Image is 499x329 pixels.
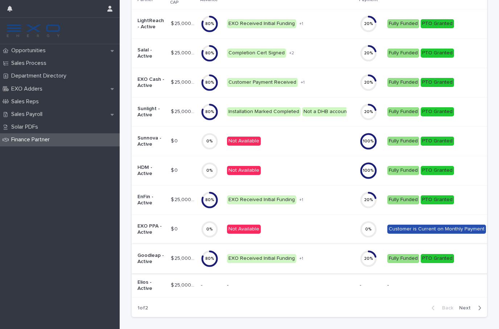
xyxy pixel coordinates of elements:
div: EXO Received Initial Funding [227,195,296,204]
div: 100 % [360,139,377,144]
p: $ 25,000.00 [171,107,197,115]
div: 80 % [201,256,218,261]
p: $ 0 [171,225,179,232]
div: 20 % [360,109,377,114]
div: 80 % [201,51,218,56]
span: + 1 [299,198,303,202]
div: 20 % [360,80,377,85]
span: + 1 [301,80,305,85]
div: Fully Funded [387,166,419,175]
p: Sales Payroll [8,111,48,118]
p: - [387,282,495,288]
p: EXO Cash - Active [137,76,165,89]
div: 20 % [360,197,377,203]
p: EnFin - Active [137,194,165,206]
span: Back [438,305,453,311]
div: Fully Funded [387,254,419,263]
div: Customer is Current on Monthly Payment [387,225,486,234]
p: Solar PDFs [8,124,44,130]
p: Salal - Active [137,47,165,59]
p: Sunlight - Active [137,106,165,118]
div: PTO Granted [421,195,454,204]
p: Goodleap - Active [137,253,165,265]
span: Next [459,305,475,311]
div: PTO Granted [421,107,454,116]
div: Not Available [227,166,261,175]
div: PTO Granted [421,137,454,146]
span: + 1 [299,22,303,26]
div: PTO Granted [421,49,454,58]
div: Fully Funded [387,78,419,87]
p: Finance Partner [8,136,55,143]
p: $ 25,000.00 [171,281,197,288]
div: Fully Funded [387,19,419,28]
p: 1 of 2 [132,299,154,317]
p: $ 25,000.00 [171,49,197,56]
div: 20 % [360,51,377,56]
div: 80 % [201,21,218,26]
p: Opportunities [8,47,51,54]
div: Fully Funded [387,107,419,116]
p: $ 25,000.00 [171,78,197,86]
div: PTO Granted [421,19,454,28]
div: 80 % [201,80,218,85]
p: - [360,281,363,288]
div: 0 % [201,168,218,173]
div: Not Available [227,225,261,234]
div: Not Available [227,137,261,146]
p: Sales Process [8,60,52,67]
p: Elios - Active [137,279,165,292]
div: Fully Funded [387,137,419,146]
div: Not a DHB account [302,107,350,116]
div: EXO Received Initial Funding [227,19,296,28]
div: 20 % [360,21,377,26]
p: $ 0 [171,137,179,144]
div: EXO Received Initial Funding [227,254,296,263]
p: EXO PPA - Active [137,223,165,236]
span: + 2 [289,51,294,55]
div: 100 % [360,168,377,173]
div: Fully Funded [387,49,419,58]
p: - [201,281,204,288]
p: LightReach - Active [137,18,165,30]
div: PTO Granted [421,166,454,175]
button: Next [456,305,487,311]
div: Installation Marked Completed [227,107,301,116]
div: 0 % [360,227,377,232]
div: 0 % [201,139,218,144]
p: Sales Reps [8,98,45,105]
button: Back [426,305,456,311]
p: EXO Adders [8,86,48,92]
p: $ 0 [171,166,179,174]
img: FKS5r6ZBThi8E5hshIGi [6,24,61,38]
div: Completion Cert Signed [227,49,286,58]
div: PTO Granted [421,254,454,263]
p: $ 25,000.00 [171,195,197,203]
p: Department Directory [8,72,72,79]
div: 20 % [360,256,377,261]
div: 0 % [201,227,218,232]
div: Fully Funded [387,195,419,204]
div: Customer Payment Received [227,78,298,87]
p: HDM - Active [137,164,165,177]
div: PTO Granted [421,78,454,87]
p: $ 25,000.00 [171,254,197,262]
div: 80 % [201,109,218,114]
p: Sunnova - Active [137,135,165,147]
p: - [227,282,354,288]
span: + 1 [299,257,303,261]
p: $ 25,000.00 [171,19,197,27]
div: 80 % [201,197,218,203]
